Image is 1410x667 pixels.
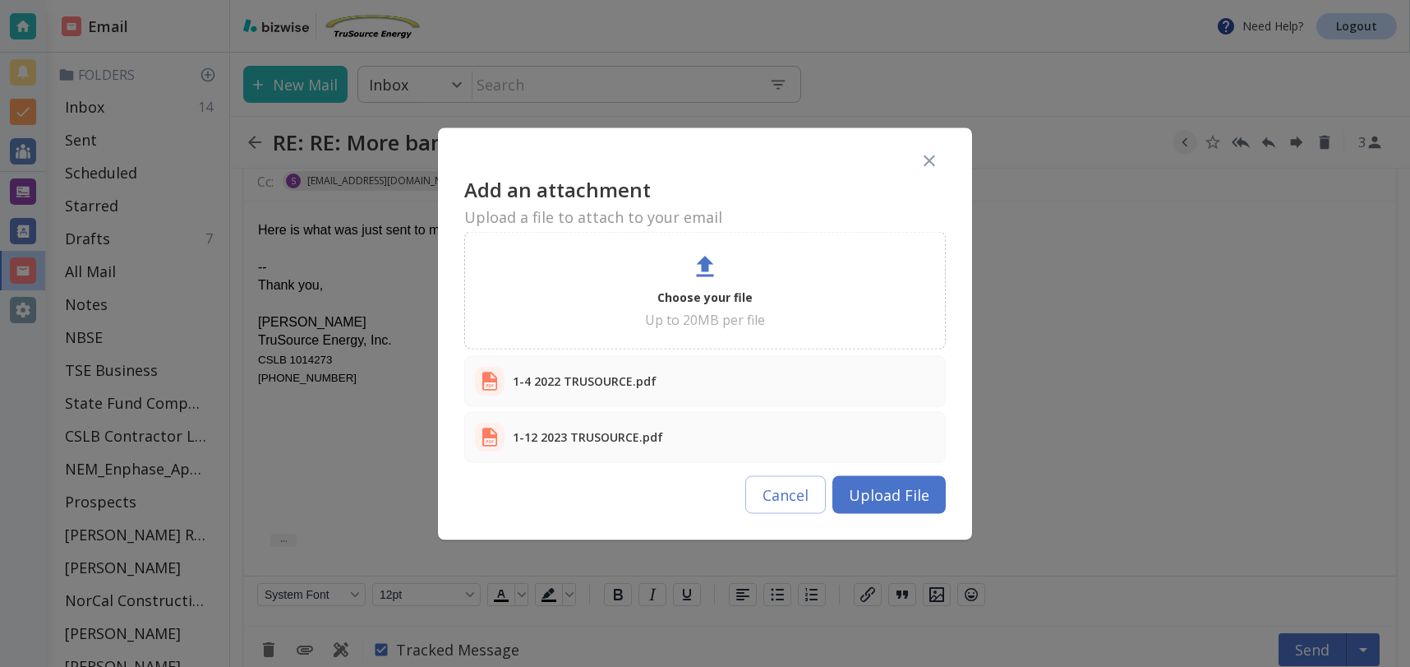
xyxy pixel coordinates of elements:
[475,422,505,452] img: attachment
[464,208,946,225] h6: Upload a file to attach to your email
[13,13,1139,186] body: Rich Text Area. Press ALT-0 for help.
[14,152,88,164] span: CSLB 1014273
[14,130,1138,148] p: TruSource Energy, Inc.
[745,475,826,513] button: Cancel
[14,75,1138,93] p: Thank you,
[513,422,663,452] p: 1-12 2023 TRUSOURCE.pdf
[657,287,753,307] p: Choose your file
[475,366,505,396] img: attachment
[464,231,946,349] div: Choose your fileUp to 20MB per file
[832,475,946,513] button: Upload File
[513,366,657,396] p: 1-4 2022 TRUSOURCE.pdf
[645,310,765,328] p: Up to 20MB per file
[464,177,946,201] h3: Add an attachment
[14,112,1138,130] p: [PERSON_NAME]
[14,170,113,183] span: [PHONE_NUMBER]
[14,20,1138,38] div: Here is what was just sent to me. Hope it works.
[14,38,1138,185] div: --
